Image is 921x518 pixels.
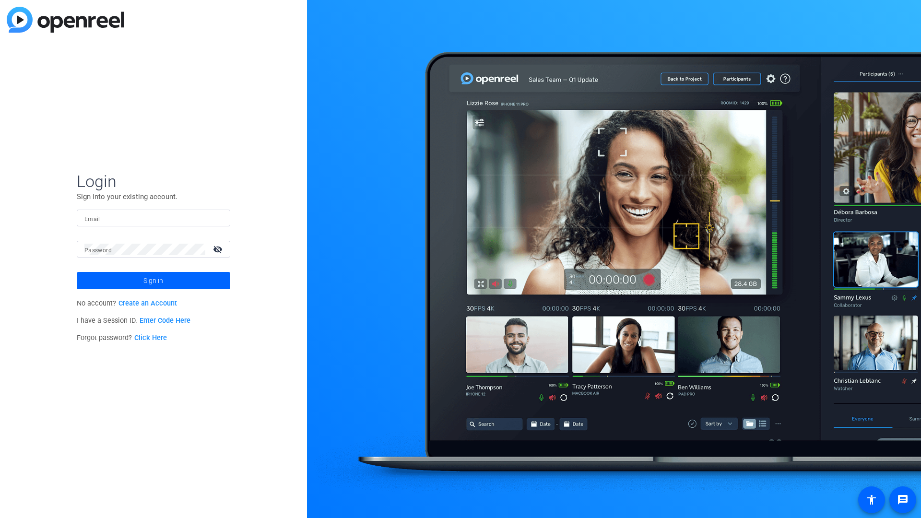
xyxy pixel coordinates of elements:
mat-icon: visibility_off [207,242,230,256]
mat-icon: accessibility [866,494,877,506]
span: Sign in [143,269,163,293]
img: blue-gradient.svg [7,7,124,33]
mat-label: Email [84,216,100,223]
span: No account? [77,299,177,307]
mat-icon: message [897,494,909,506]
span: Forgot password? [77,334,167,342]
a: Create an Account [118,299,177,307]
a: Enter Code Here [140,317,190,325]
a: Click Here [134,334,167,342]
mat-label: Password [84,247,112,254]
span: I have a Session ID. [77,317,190,325]
span: Login [77,171,230,191]
p: Sign into your existing account. [77,191,230,202]
input: Enter Email Address [84,212,223,224]
button: Sign in [77,272,230,289]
